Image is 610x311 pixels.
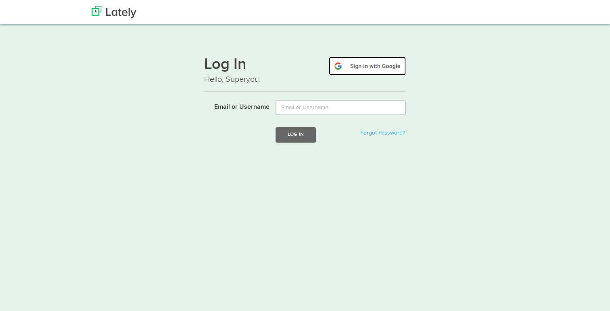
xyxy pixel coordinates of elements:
[360,130,405,136] a: Forgot Password?
[276,100,406,115] input: Email or Username
[204,57,406,74] h1: Log In
[92,6,136,18] img: Lately
[276,127,316,142] button: Log In
[329,57,406,75] img: google-signin.png
[204,74,406,85] p: Hello, Superyou.
[198,100,269,112] label: Email or Username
